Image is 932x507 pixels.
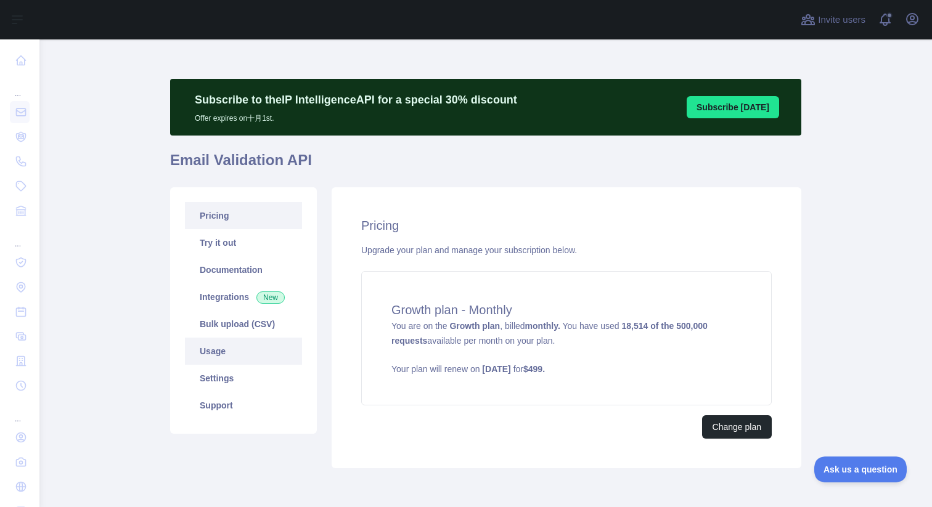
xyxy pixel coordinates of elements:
[449,321,500,331] strong: Growth plan
[523,364,545,374] strong: $ 499 .
[10,224,30,249] div: ...
[391,321,708,346] strong: 18,514 of the 500,000 requests
[818,13,865,27] span: Invite users
[185,338,302,365] a: Usage
[10,74,30,99] div: ...
[185,392,302,419] a: Support
[391,321,742,375] span: You are on the , billed You have used available per month on your plan.
[814,456,907,482] iframe: Toggle Customer Support
[391,363,742,375] p: Your plan will renew on for
[702,415,772,439] button: Change plan
[391,301,742,318] h4: Growth plan - Monthly
[361,244,772,256] div: Upgrade your plan and manage your subscription below.
[185,229,302,256] a: Try it out
[687,96,779,118] button: Subscribe [DATE]
[195,108,517,123] p: Offer expires on 十月 1st.
[10,399,30,424] div: ...
[195,91,517,108] p: Subscribe to the IP Intelligence API for a special 30 % discount
[185,365,302,392] a: Settings
[185,256,302,283] a: Documentation
[185,310,302,338] a: Bulk upload (CSV)
[361,217,772,234] h2: Pricing
[170,150,801,180] h1: Email Validation API
[798,10,868,30] button: Invite users
[185,283,302,310] a: Integrations New
[185,202,302,229] a: Pricing
[256,291,285,304] span: New
[482,364,510,374] strong: [DATE]
[525,321,560,331] strong: monthly.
